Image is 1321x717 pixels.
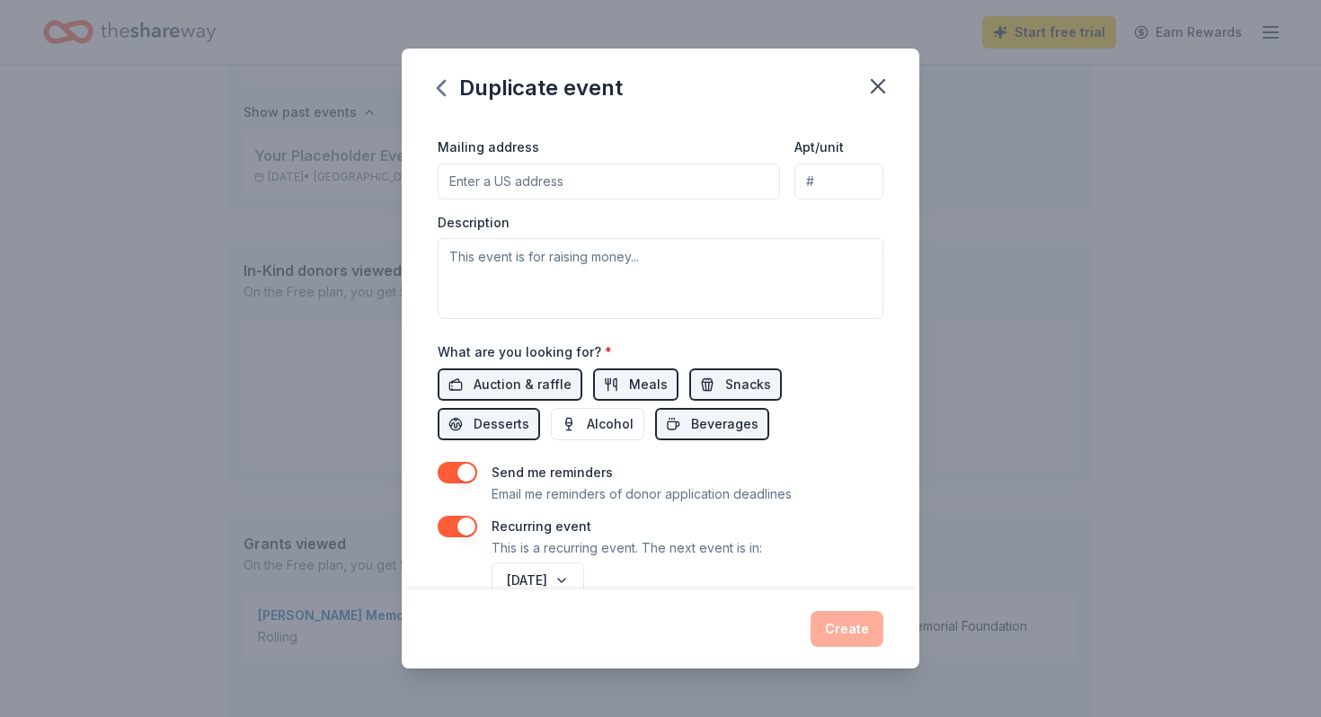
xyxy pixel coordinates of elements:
[438,214,510,232] label: Description
[492,518,591,534] label: Recurring event
[629,374,668,395] span: Meals
[492,562,584,598] button: [DATE]
[794,138,844,156] label: Apt/unit
[655,408,769,440] button: Beverages
[794,164,883,199] input: #
[551,408,644,440] button: Alcohol
[725,374,771,395] span: Snacks
[587,413,634,435] span: Alcohol
[438,408,540,440] button: Desserts
[492,483,792,505] p: Email me reminders of donor application deadlines
[438,343,612,361] label: What are you looking for?
[474,413,529,435] span: Desserts
[438,138,539,156] label: Mailing address
[689,368,782,401] button: Snacks
[691,413,758,435] span: Beverages
[438,164,780,199] input: Enter a US address
[438,74,623,102] div: Duplicate event
[474,374,572,395] span: Auction & raffle
[593,368,678,401] button: Meals
[492,537,762,559] p: This is a recurring event. The next event is in:
[492,465,613,480] label: Send me reminders
[438,368,582,401] button: Auction & raffle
